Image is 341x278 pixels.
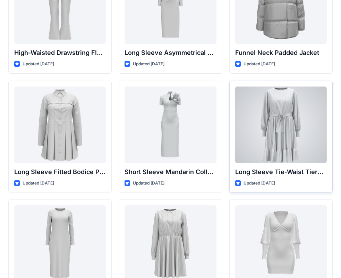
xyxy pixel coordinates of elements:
p: Updated [DATE] [133,180,164,187]
p: Funnel Neck Padded Jacket [235,48,327,58]
p: Updated [DATE] [23,60,54,68]
p: High-Waisted Drawstring Flare Trousers [14,48,106,58]
a: Long Sleeve Tie-Waist Tiered Hem Midi Dress [235,87,327,163]
p: Updated [DATE] [244,60,275,68]
p: Updated [DATE] [133,60,164,68]
p: Updated [DATE] [23,180,54,187]
p: Long Sleeve Asymmetrical Wrap Midi Dress [125,48,216,58]
p: Updated [DATE] [244,180,275,187]
p: Long Sleeve Fitted Bodice Pleated Mini Shirt Dress [14,167,106,177]
a: Long Sleeve Fitted Bodice Pleated Mini Shirt Dress [14,87,106,163]
p: Short Sleeve Mandarin Collar Sheath Dress with Floral Appliqué [125,167,216,177]
p: Long Sleeve Tie-Waist Tiered Hem Midi Dress [235,167,327,177]
a: Short Sleeve Mandarin Collar Sheath Dress with Floral Appliqué [125,87,216,163]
